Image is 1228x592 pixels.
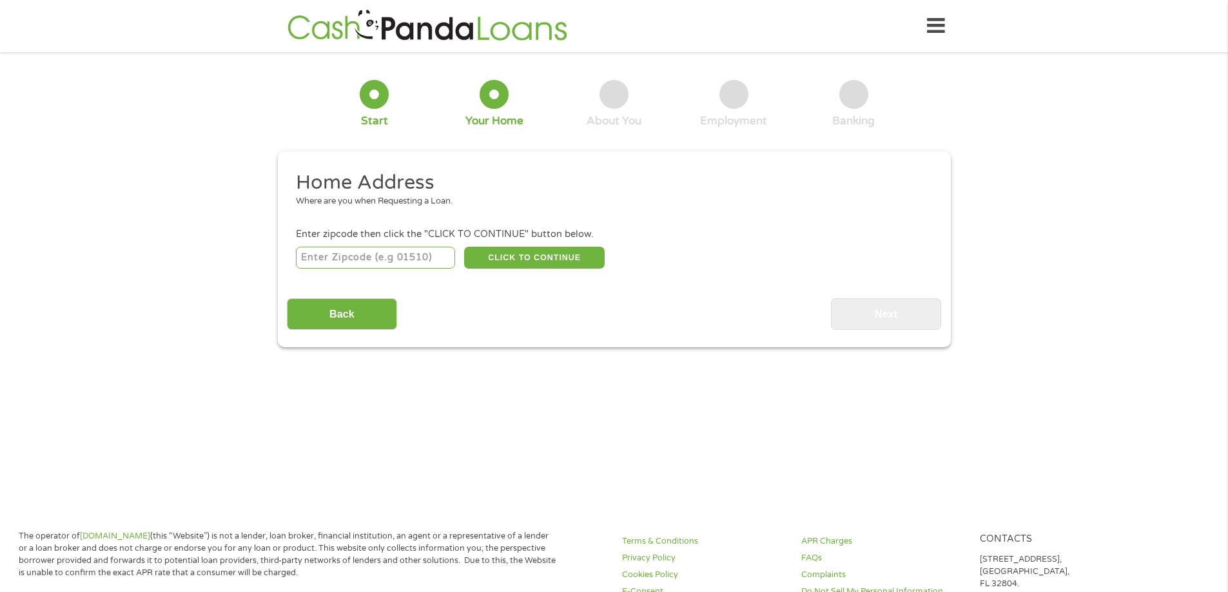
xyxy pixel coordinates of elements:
[831,298,941,330] input: Next
[296,227,931,242] div: Enter zipcode then click the "CLICK TO CONTINUE" button below.
[587,114,641,128] div: About You
[287,298,397,330] input: Back
[801,535,965,548] a: APR Charges
[980,553,1144,590] p: [STREET_ADDRESS], [GEOGRAPHIC_DATA], FL 32804.
[296,170,922,196] h2: Home Address
[296,247,455,269] input: Enter Zipcode (e.g 01510)
[465,114,523,128] div: Your Home
[980,533,1144,546] h4: Contacts
[19,530,556,579] p: The operator of (this “Website”) is not a lender, loan broker, financial institution, an agent or...
[296,195,922,208] div: Where are you when Requesting a Loan.
[801,569,965,581] a: Complaints
[801,552,965,564] a: FAQs
[622,552,786,564] a: Privacy Policy
[832,114,875,128] div: Banking
[622,535,786,548] a: Terms & Conditions
[464,247,605,269] button: CLICK TO CONTINUE
[700,114,767,128] div: Employment
[361,114,388,128] div: Start
[622,569,786,581] a: Cookies Policy
[284,8,571,44] img: GetLoanNow Logo
[80,531,150,541] a: [DOMAIN_NAME]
